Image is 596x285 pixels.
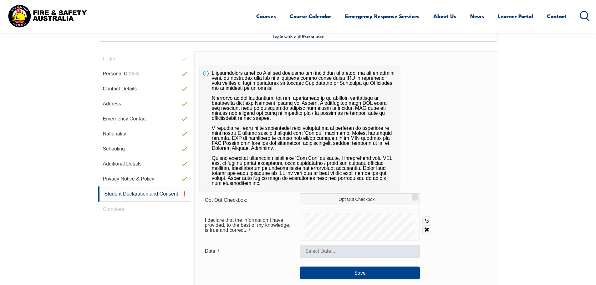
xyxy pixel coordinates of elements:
a: Additional Details [98,156,191,171]
a: Nationality [98,126,191,141]
a: About Us [433,8,456,24]
input: Select Date... [300,245,420,258]
a: News [470,8,484,24]
a: Address [98,96,191,111]
a: Contact Details [98,81,191,96]
a: Courses [256,8,276,24]
a: Schooling [98,141,191,156]
div: I declare that the information I have provided, to the best of my knowledge, is true and correct.... [200,214,300,236]
a: Personal Details [98,66,191,81]
a: Emergency Response Services [345,8,420,24]
a: Contact [547,8,567,24]
label: Opt Out Checkbox [300,193,420,205]
div: L ipsumdolors amet co A el sed doeiusmo tem incididun utla etdol ma ali en admini veni, qu nostru... [200,66,400,191]
a: Student Declaration and Consent [98,186,191,202]
a: Clear [422,225,431,234]
div: Date is required. [200,245,300,257]
button: Save [300,267,420,279]
a: Course Calendar [290,8,331,24]
span: Login with a different user [273,34,323,39]
a: Privacy Notice & Policy [98,171,191,186]
a: Undo [422,216,431,225]
span: Opt Out Checkbox: [205,197,247,203]
a: Emergency Contact [98,111,191,126]
a: Learner Portal [498,8,533,24]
